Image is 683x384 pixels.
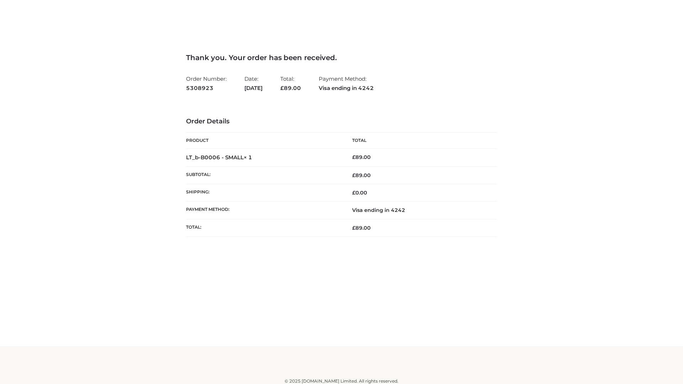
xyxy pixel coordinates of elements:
span: £ [352,154,355,160]
span: 89.00 [352,225,371,231]
th: Shipping: [186,184,341,202]
span: 89.00 [280,85,301,91]
span: 89.00 [352,172,371,178]
h3: Order Details [186,118,497,126]
li: Total: [280,73,301,94]
th: Product [186,133,341,149]
th: Total [341,133,497,149]
strong: [DATE] [244,84,263,93]
span: £ [352,190,355,196]
bdi: 0.00 [352,190,367,196]
strong: 5308923 [186,84,227,93]
td: Visa ending in 4242 [341,202,497,219]
strong: × 1 [244,154,252,161]
th: Payment method: [186,202,341,219]
li: Payment Method: [319,73,374,94]
span: £ [280,85,284,91]
li: Order Number: [186,73,227,94]
strong: Visa ending in 4242 [319,84,374,93]
th: Subtotal: [186,166,341,184]
bdi: 89.00 [352,154,371,160]
strong: LT_b-B0006 - SMALL [186,154,252,161]
span: £ [352,172,355,178]
li: Date: [244,73,263,94]
th: Total: [186,219,341,236]
h3: Thank you. Your order has been received. [186,53,497,62]
span: £ [352,225,355,231]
